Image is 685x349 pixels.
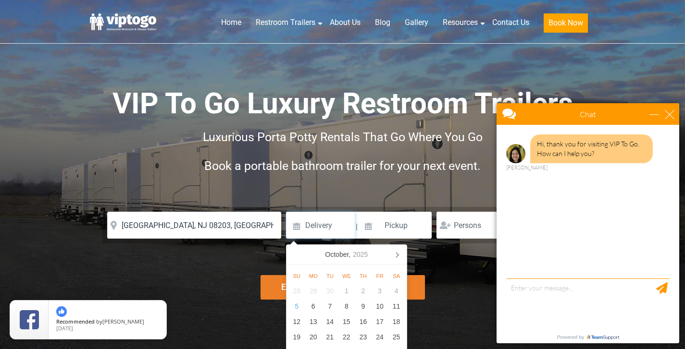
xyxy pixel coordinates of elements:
a: Restroom Trailers [249,12,323,33]
div: 25 [388,329,405,345]
div: 11 [388,299,405,314]
div: 5 [288,299,305,314]
div: 28 [288,283,305,299]
div: 19 [288,329,305,345]
div: 8 [338,299,355,314]
img: Review Rating [20,310,39,329]
div: 24 [372,329,388,345]
div: 30 [322,283,338,299]
div: 13 [305,314,322,329]
a: About Us [323,12,368,33]
div: Tu [322,270,338,282]
div: Sa [388,270,405,282]
button: Book Now [544,13,588,33]
div: Explore Restroom Trailers [261,275,425,300]
a: Blog [368,12,398,33]
div: 12 [288,314,305,329]
div: 4 [388,283,405,299]
div: 1 [338,283,355,299]
div: 17 [372,314,388,329]
div: 16 [355,314,372,329]
span: Recommended [56,318,95,325]
div: October, [321,247,372,262]
iframe: Live Chat Box [491,97,685,349]
span: [DATE] [56,325,73,332]
div: 21 [322,329,338,345]
input: Where do you need your restroom? [107,212,281,239]
div: Fr [372,270,388,282]
div: 20 [305,329,322,345]
div: 15 [338,314,355,329]
div: 10 [372,299,388,314]
div: We [338,270,355,282]
span: [PERSON_NAME] [102,318,144,325]
a: Gallery [398,12,436,33]
input: Pickup [359,212,432,239]
div: 18 [388,314,405,329]
div: 2 [355,283,372,299]
a: Contact Us [485,12,536,33]
i: 2025 [353,249,368,260]
div: Mo [305,270,322,282]
span: Book a portable bathroom trailer for your next event. [204,159,481,173]
div: 22 [338,329,355,345]
div: 14 [322,314,338,329]
div: Su [288,270,305,282]
a: Home [214,12,249,33]
span: Luxurious Porta Potty Rentals That Go Where You Go [203,130,483,144]
div: 7 [322,299,338,314]
span: | [356,212,358,242]
div: Th [355,270,372,282]
img: thumbs up icon [56,306,67,317]
span: VIP To Go Luxury Restroom Trailers [112,86,573,120]
a: Resources [436,12,485,33]
div: 6 [305,299,322,314]
span: by [56,319,159,325]
div: 29 [305,283,322,299]
div: 23 [355,329,372,345]
a: Book Now [536,12,595,38]
div: 3 [372,283,388,299]
input: Delivery [286,212,355,239]
input: Persons [436,212,507,239]
div: 9 [355,299,372,314]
